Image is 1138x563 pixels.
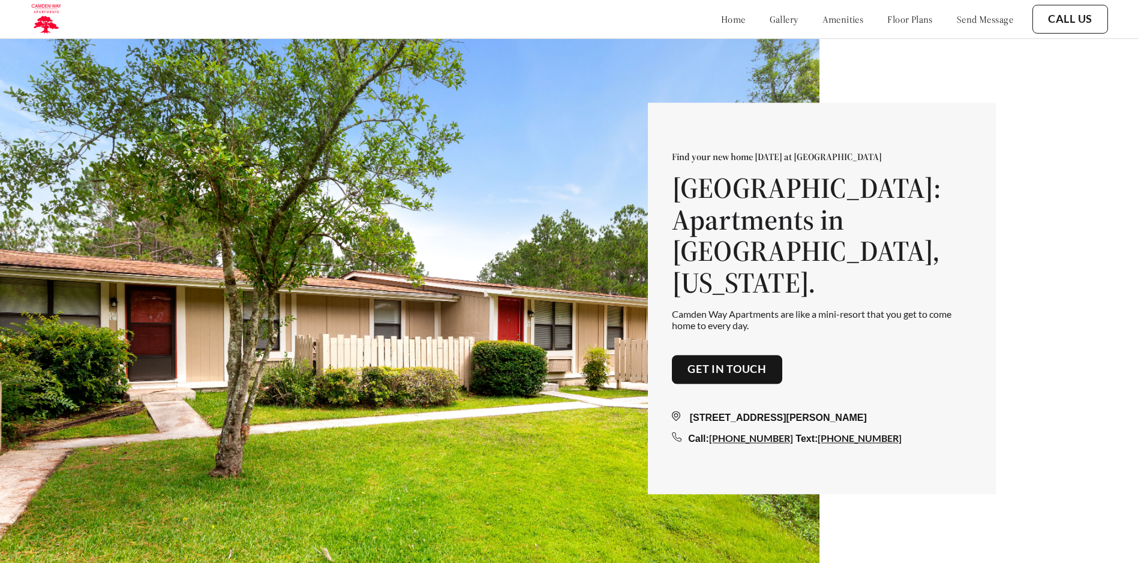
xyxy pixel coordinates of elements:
a: [PHONE_NUMBER] [818,432,902,444]
a: amenities [822,13,864,25]
a: floor plans [887,13,933,25]
img: camden_logo.png [30,3,62,35]
a: home [721,13,746,25]
div: [STREET_ADDRESS][PERSON_NAME] [672,411,972,425]
h1: [GEOGRAPHIC_DATA]: Apartments in [GEOGRAPHIC_DATA], [US_STATE]. [672,172,972,299]
span: Text: [795,433,818,444]
a: Call Us [1048,13,1092,26]
p: Find your new home [DATE] at [GEOGRAPHIC_DATA] [672,150,972,162]
a: Get in touch [687,363,767,377]
a: [PHONE_NUMBER] [709,432,793,444]
button: Get in touch [672,356,782,384]
button: Call Us [1032,5,1108,34]
a: send message [957,13,1013,25]
a: gallery [770,13,798,25]
p: Camden Way Apartments are like a mini-resort that you get to come home to every day. [672,308,972,331]
span: Call: [688,433,709,444]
